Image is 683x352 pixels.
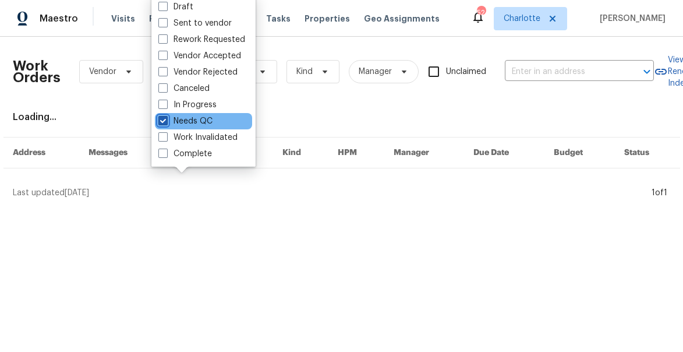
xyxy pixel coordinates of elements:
span: Vendor [89,66,116,78]
th: Manager [384,138,465,168]
div: Last updated [13,187,648,199]
span: [PERSON_NAME] [595,13,666,24]
span: Unclaimed [446,66,486,78]
label: Draft [158,1,193,13]
label: Complete [158,148,212,160]
span: Projects [149,13,185,24]
label: Work Invalidated [158,132,238,143]
label: Vendor Rejected [158,66,238,78]
th: HPM [328,138,384,168]
div: Loading... [13,111,671,123]
input: Enter in an address [505,63,621,81]
span: Manager [359,66,392,78]
div: 52 [477,7,485,19]
label: Rework Requested [158,34,245,45]
th: Messages [79,138,165,168]
label: Canceled [158,83,210,94]
th: Due Date [464,138,544,168]
h2: Work Orders [13,60,61,83]
th: Address [3,138,79,168]
label: Sent to vendor [158,17,232,29]
span: Charlotte [504,13,540,24]
button: Open [639,64,655,80]
th: Status [615,138,680,168]
label: Needs QC [158,115,213,127]
label: In Progress [158,99,217,111]
span: Properties [305,13,350,24]
th: Kind [273,138,328,168]
span: Geo Assignments [364,13,440,24]
span: Maestro [40,13,78,24]
div: 1 of 1 [652,187,667,199]
span: [DATE] [65,189,89,197]
span: Tasks [266,15,291,23]
th: Budget [544,138,615,168]
span: Visits [111,13,135,24]
label: Vendor Accepted [158,50,241,62]
span: Kind [296,66,313,78]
